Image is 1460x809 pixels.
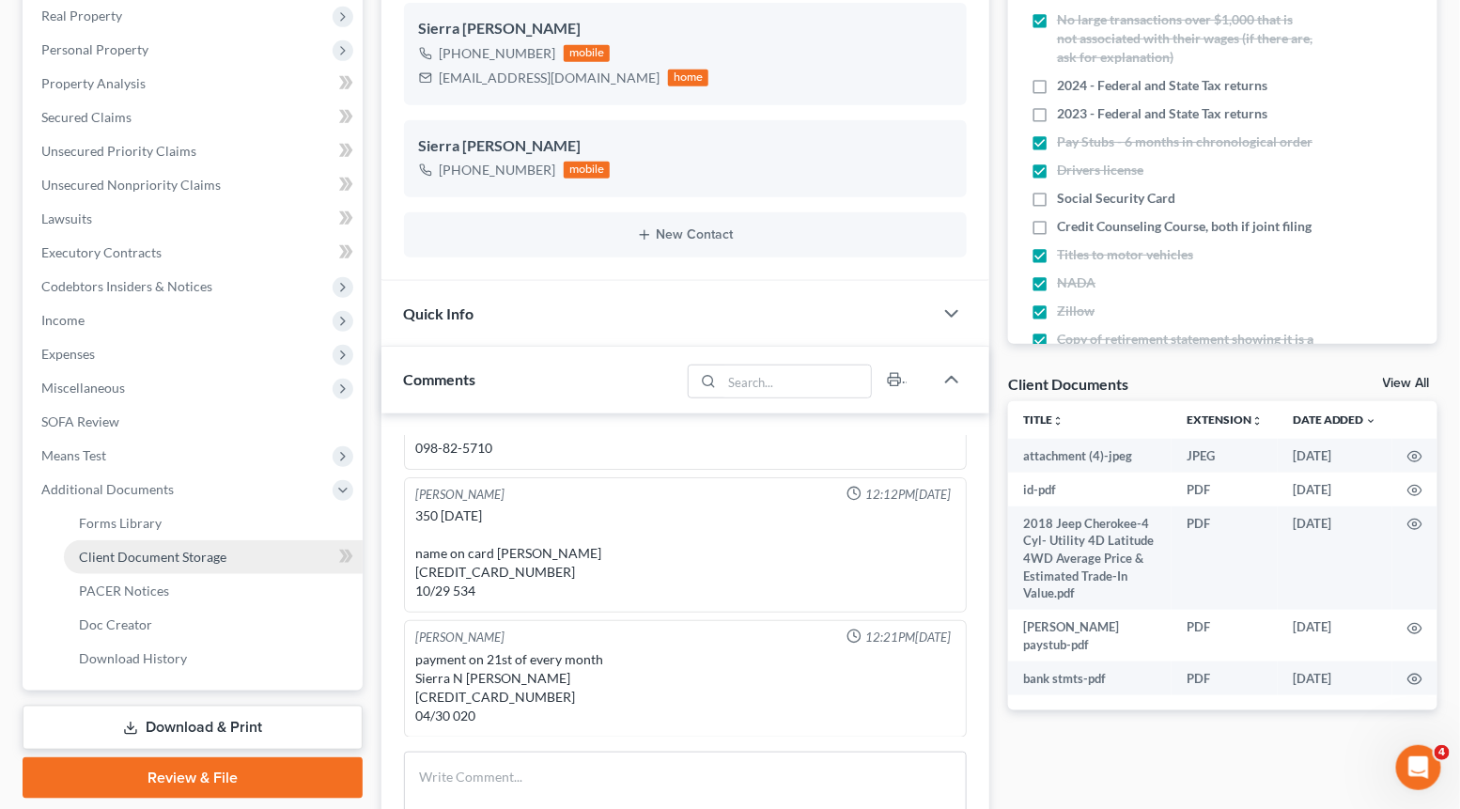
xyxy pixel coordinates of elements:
[41,109,132,125] span: Secured Claims
[416,650,955,725] div: payment on 21st of every month Sierra N [PERSON_NAME] [CREDIT_CARD_NUMBER] 04/30 020
[419,135,953,158] div: Sierra [PERSON_NAME]
[416,506,955,600] div: 350 [DATE] name on card [PERSON_NAME] [CREDIT_CARD_NUMBER] 10/29 534
[1008,439,1172,473] td: attachment (4)-jpeg
[1435,745,1450,760] span: 4
[41,8,122,23] span: Real Property
[1396,745,1441,790] iframe: Intercom live chat
[1057,76,1267,95] span: 2024 - Federal and State Tax returns
[26,168,363,202] a: Unsecured Nonpriority Claims
[1057,302,1095,320] span: Zillow
[1172,661,1278,695] td: PDF
[1278,506,1392,610] td: [DATE]
[41,210,92,226] span: Lawsuits
[1293,412,1377,427] a: Date Added expand_more
[64,608,363,642] a: Doc Creator
[41,481,174,497] span: Additional Documents
[1278,661,1392,695] td: [DATE]
[23,757,363,799] a: Review & File
[1008,506,1172,610] td: 2018 Jeep Cherokee-4 Cyl- Utility 4D Latitude 4WD Average Price & Estimated Trade-In Value.pdf
[41,244,162,260] span: Executory Contracts
[79,583,169,599] span: PACER Notices
[1057,273,1095,292] span: NADA
[64,506,363,540] a: Forms Library
[79,549,226,565] span: Client Document Storage
[440,69,660,87] div: [EMAIL_ADDRESS][DOMAIN_NAME]
[722,366,872,397] input: Search...
[1172,439,1278,473] td: JPEG
[41,41,148,57] span: Personal Property
[41,177,221,193] span: Unsecured Nonpriority Claims
[419,18,953,40] div: Sierra [PERSON_NAME]
[1057,189,1175,208] span: Social Security Card
[1057,161,1143,179] span: Drivers license
[41,380,125,396] span: Miscellaneous
[1008,661,1172,695] td: bank stmts-pdf
[1172,473,1278,506] td: PDF
[41,312,85,328] span: Income
[64,574,363,608] a: PACER Notices
[419,227,953,242] button: New Contact
[1057,132,1312,151] span: Pay Stubs - 6 months in chronological order
[1057,104,1267,123] span: 2023 - Federal and State Tax returns
[1057,10,1314,67] span: No large transactions over $1,000 that is not associated with their wages (if there are, ask for ...
[41,346,95,362] span: Expenses
[1172,506,1278,610] td: PDF
[26,202,363,236] a: Lawsuits
[64,642,363,676] a: Download History
[416,486,505,504] div: [PERSON_NAME]
[26,236,363,270] a: Executory Contracts
[1278,610,1392,661] td: [DATE]
[41,75,146,91] span: Property Analysis
[1278,473,1392,506] td: [DATE]
[564,162,611,179] div: mobile
[1023,412,1064,427] a: Titleunfold_more
[26,67,363,101] a: Property Analysis
[1052,415,1064,427] i: unfold_more
[416,629,505,646] div: [PERSON_NAME]
[416,439,955,458] div: 098-82-5710
[1008,610,1172,661] td: [PERSON_NAME] paystub-pdf
[1278,439,1392,473] td: [DATE]
[1251,415,1263,427] i: unfold_more
[79,650,187,666] span: Download History
[26,101,363,134] a: Secured Claims
[865,629,951,646] span: 12:21PM[DATE]
[1008,374,1128,394] div: Client Documents
[41,447,106,463] span: Means Test
[41,413,119,429] span: SOFA Review
[64,540,363,574] a: Client Document Storage
[668,70,709,86] div: home
[79,616,152,632] span: Doc Creator
[41,143,196,159] span: Unsecured Priority Claims
[404,370,476,388] span: Comments
[865,486,951,504] span: 12:12PM[DATE]
[23,706,363,750] a: Download & Print
[1057,245,1193,264] span: Titles to motor vehicles
[79,515,162,531] span: Forms Library
[1366,415,1377,427] i: expand_more
[1057,217,1312,236] span: Credit Counseling Course, both if joint filing
[1383,377,1430,390] a: View All
[26,405,363,439] a: SOFA Review
[41,278,212,294] span: Codebtors Insiders & Notices
[440,44,556,63] div: [PHONE_NUMBER]
[440,161,556,179] div: [PHONE_NUMBER]
[1057,330,1314,367] span: Copy of retirement statement showing it is a exempt asset if any
[1008,473,1172,506] td: id-pdf
[26,134,363,168] a: Unsecured Priority Claims
[1187,412,1263,427] a: Extensionunfold_more
[404,304,474,322] span: Quick Info
[1172,610,1278,661] td: PDF
[564,45,611,62] div: mobile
